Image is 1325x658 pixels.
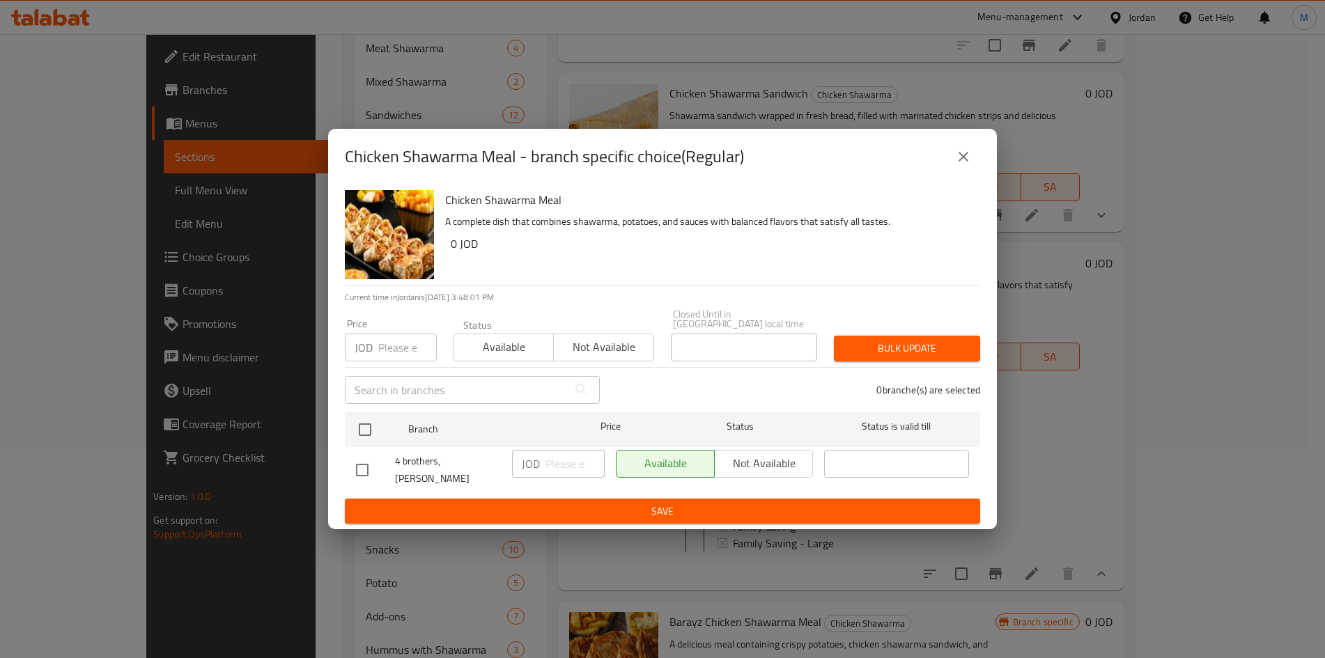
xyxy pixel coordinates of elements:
p: JOD [522,455,540,472]
span: Not available [559,337,648,357]
p: A complete dish that combines shawarma, potatoes, and sauces with balanced flavors that satisfy a... [445,213,969,230]
button: close [947,140,980,173]
input: Search in branches [345,376,568,404]
p: 0 branche(s) are selected [876,383,980,397]
h6: 0 JOD [451,234,969,253]
h2: Chicken Shawarma Meal - branch specific choice(Regular) [345,146,744,168]
img: Chicken Shawarma Meal [345,190,434,279]
span: Price [564,418,657,435]
span: Available [460,337,548,357]
span: Save [356,503,969,520]
button: Not available [553,334,653,361]
span: Bulk update [845,340,969,357]
button: Bulk update [834,336,980,361]
input: Please enter price [545,450,605,478]
span: 4 brothers, [PERSON_NAME] [395,453,501,487]
button: Save [345,499,980,524]
span: Status [668,418,813,435]
input: Please enter price [378,334,437,361]
span: Status is valid till [824,418,969,435]
span: Branch [408,421,553,438]
p: JOD [355,339,373,356]
button: Available [454,334,554,361]
h6: Chicken Shawarma Meal [445,190,969,210]
p: Current time in Jordan is [DATE] 3:48:01 PM [345,291,980,304]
